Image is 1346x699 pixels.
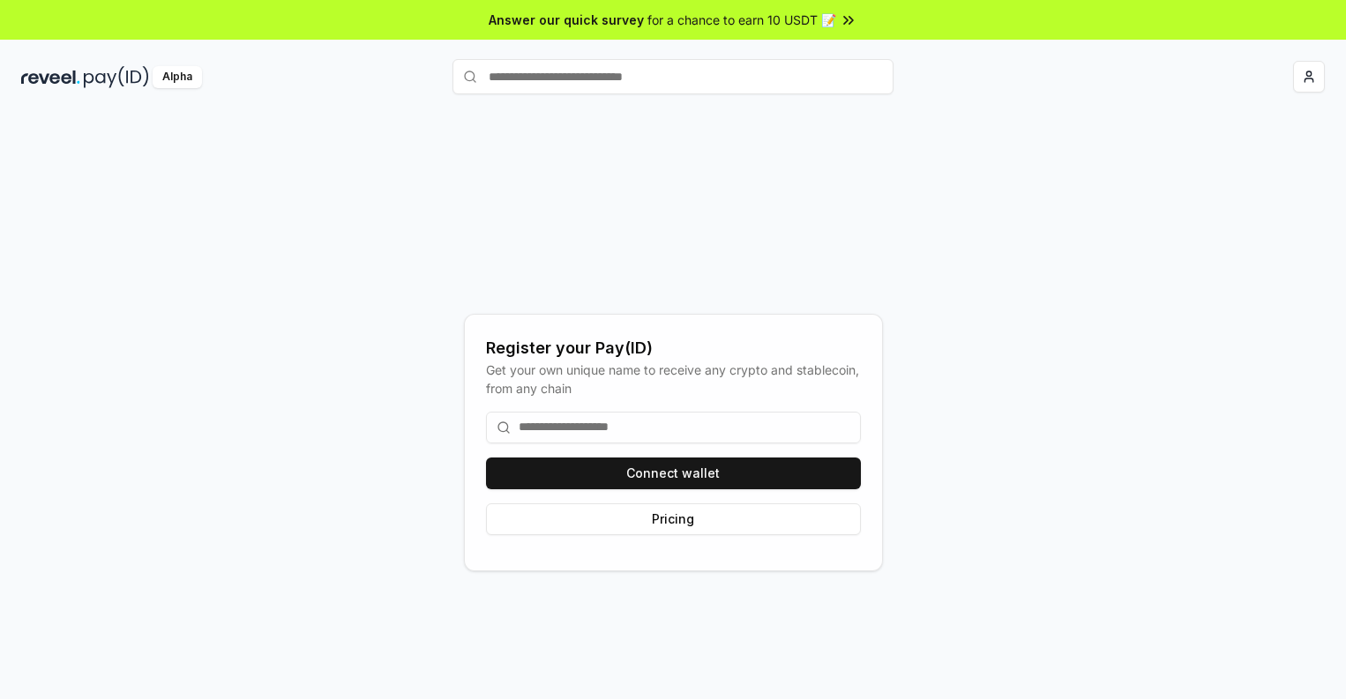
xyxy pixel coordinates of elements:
div: Register your Pay(ID) [486,336,861,361]
div: Alpha [153,66,202,88]
img: pay_id [84,66,149,88]
img: reveel_dark [21,66,80,88]
div: Get your own unique name to receive any crypto and stablecoin, from any chain [486,361,861,398]
span: Answer our quick survey [489,11,644,29]
span: for a chance to earn 10 USDT 📝 [647,11,836,29]
button: Connect wallet [486,457,861,489]
button: Pricing [486,503,861,535]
